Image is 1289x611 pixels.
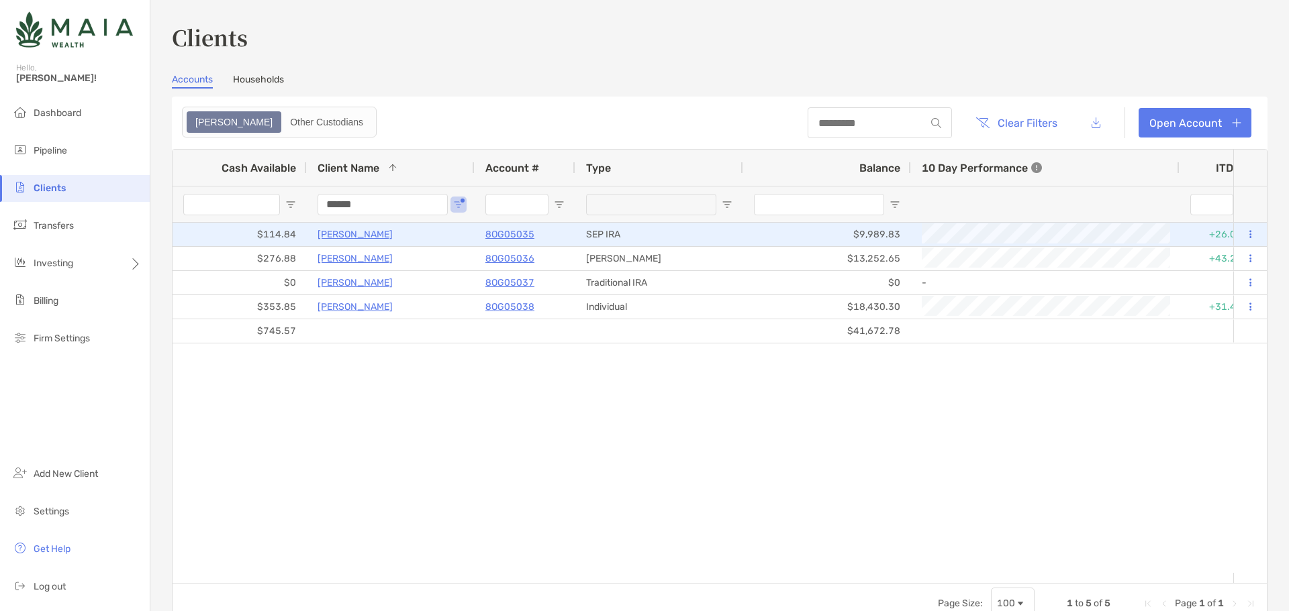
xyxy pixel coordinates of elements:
[16,72,142,84] span: [PERSON_NAME]!
[173,223,307,246] div: $114.84
[1207,598,1216,609] span: of
[1159,598,1169,609] div: Previous Page
[485,194,548,215] input: Account # Filter Input
[233,74,284,89] a: Households
[485,250,534,267] a: 8OG05036
[34,581,66,592] span: Log out
[586,162,611,174] span: Type
[172,21,1268,52] h3: Clients
[743,271,911,294] div: $0
[16,5,133,54] img: Zoe Logo
[1104,598,1110,609] span: 5
[34,145,67,156] span: Pipeline
[743,295,911,319] div: $18,430.30
[743,223,911,246] div: $9,989.83
[34,107,81,119] span: Dashboard
[1075,598,1084,609] span: to
[997,598,1015,609] div: 100
[938,598,983,609] div: Page Size:
[173,319,307,343] div: $745.57
[1180,247,1260,270] div: +43.23%
[1218,598,1224,609] span: 1
[485,298,534,315] a: 8OG05038
[1094,598,1102,609] span: of
[485,162,539,174] span: Account #
[12,292,28,308] img: billing icon
[1143,598,1153,609] div: First Page
[1180,271,1260,294] div: 0%
[12,104,28,120] img: dashboard icon
[1067,598,1073,609] span: 1
[1175,598,1197,609] span: Page
[931,118,941,128] img: input icon
[859,162,900,174] span: Balance
[1086,598,1092,609] span: 5
[318,250,393,267] a: [PERSON_NAME]
[12,465,28,481] img: add_new_client icon
[922,150,1042,186] div: 10 Day Performance
[34,182,66,194] span: Clients
[318,226,393,243] a: [PERSON_NAME]
[554,199,565,210] button: Open Filter Menu
[1216,162,1249,174] div: ITD
[283,113,371,131] div: Other Custodians
[34,468,98,480] span: Add New Client
[173,247,307,270] div: $276.88
[34,333,90,344] span: Firm Settings
[173,271,307,294] div: $0
[173,295,307,319] div: $353.85
[1245,598,1256,609] div: Last Page
[12,254,28,270] img: investing icon
[575,271,743,294] div: Traditional IRA
[485,274,534,291] a: 8OG05037
[12,329,28,345] img: firm-settings icon
[34,258,73,269] span: Investing
[318,194,448,215] input: Client Name Filter Input
[1229,598,1240,609] div: Next Page
[1180,223,1260,246] div: +26.03%
[965,108,1067,137] button: Clear Filters
[1139,108,1251,137] a: Open Account
[743,319,911,343] div: $41,672.78
[34,506,69,517] span: Settings
[743,247,911,270] div: $13,252.65
[183,194,280,215] input: Cash Available Filter Input
[1190,194,1233,215] input: ITD Filter Input
[172,74,213,89] a: Accounts
[453,199,464,210] button: Open Filter Menu
[182,107,377,137] div: segmented control
[34,220,74,231] span: Transfers
[1199,598,1205,609] span: 1
[34,295,58,307] span: Billing
[575,295,743,319] div: Individual
[1180,295,1260,319] div: +31.47%
[890,199,900,210] button: Open Filter Menu
[285,199,296,210] button: Open Filter Menu
[318,274,393,291] a: [PERSON_NAME]
[188,113,280,131] div: Zoe
[34,543,70,555] span: Get Help
[12,540,28,556] img: get-help icon
[485,226,534,243] a: 8OG05035
[12,142,28,158] img: pipeline icon
[575,247,743,270] div: [PERSON_NAME]
[754,194,884,215] input: Balance Filter Input
[12,502,28,518] img: settings icon
[12,179,28,195] img: clients icon
[222,162,296,174] span: Cash Available
[722,199,732,210] button: Open Filter Menu
[575,223,743,246] div: SEP IRA
[318,162,379,174] span: Client Name
[318,298,393,315] a: [PERSON_NAME]
[922,272,1169,294] div: -
[12,577,28,594] img: logout icon
[12,217,28,233] img: transfers icon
